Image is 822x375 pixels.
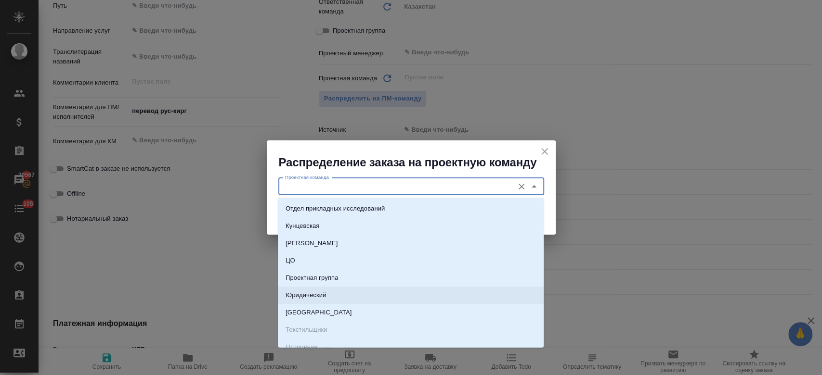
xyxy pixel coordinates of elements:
button: Очистить [515,180,528,193]
p: ЦО [286,256,295,265]
p: Проектная группа [286,273,338,283]
p: Юридический [286,290,326,300]
p: Отдел прикладных исследований [286,204,385,213]
p: [PERSON_NAME] [286,238,338,248]
p: Кунцевская [286,221,320,231]
h2: Распределение заказа на проектную команду [279,155,556,170]
button: close [537,144,552,159]
p: [GEOGRAPHIC_DATA] [286,308,352,317]
button: Close [527,180,541,193]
